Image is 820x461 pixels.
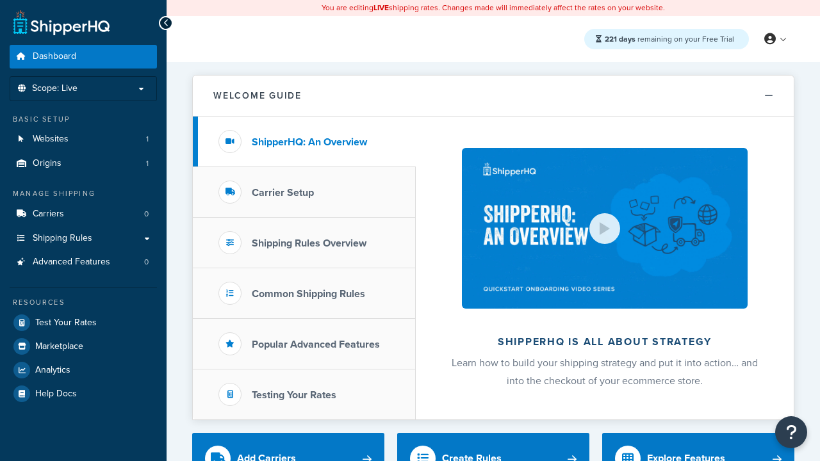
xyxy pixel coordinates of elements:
[252,238,366,249] h3: Shipping Rules Overview
[32,83,78,94] span: Scope: Live
[10,311,157,334] a: Test Your Rates
[146,134,149,145] span: 1
[33,51,76,62] span: Dashboard
[452,355,758,388] span: Learn how to build your shipping strategy and put it into action… and into the checkout of your e...
[213,91,302,101] h2: Welcome Guide
[146,158,149,169] span: 1
[35,389,77,400] span: Help Docs
[10,297,157,308] div: Resources
[144,209,149,220] span: 0
[605,33,635,45] strong: 221 days
[35,365,70,376] span: Analytics
[33,134,69,145] span: Websites
[10,152,157,175] a: Origins1
[193,76,794,117] button: Welcome Guide
[10,127,157,151] li: Websites
[10,335,157,358] a: Marketplace
[775,416,807,448] button: Open Resource Center
[252,136,367,148] h3: ShipperHQ: An Overview
[462,148,748,309] img: ShipperHQ is all about strategy
[10,250,157,274] a: Advanced Features0
[10,152,157,175] li: Origins
[605,33,734,45] span: remaining on your Free Trial
[10,382,157,405] a: Help Docs
[10,202,157,226] li: Carriers
[33,158,61,169] span: Origins
[252,389,336,401] h3: Testing Your Rates
[252,288,365,300] h3: Common Shipping Rules
[10,188,157,199] div: Manage Shipping
[252,339,380,350] h3: Popular Advanced Features
[33,233,92,244] span: Shipping Rules
[10,114,157,125] div: Basic Setup
[10,250,157,274] li: Advanced Features
[35,318,97,328] span: Test Your Rates
[10,45,157,69] a: Dashboard
[450,336,760,348] h2: ShipperHQ is all about strategy
[252,187,314,198] h3: Carrier Setup
[33,257,110,268] span: Advanced Features
[10,359,157,382] a: Analytics
[10,227,157,250] a: Shipping Rules
[373,2,389,13] b: LIVE
[10,127,157,151] a: Websites1
[35,341,83,352] span: Marketplace
[144,257,149,268] span: 0
[33,209,64,220] span: Carriers
[10,202,157,226] a: Carriers0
